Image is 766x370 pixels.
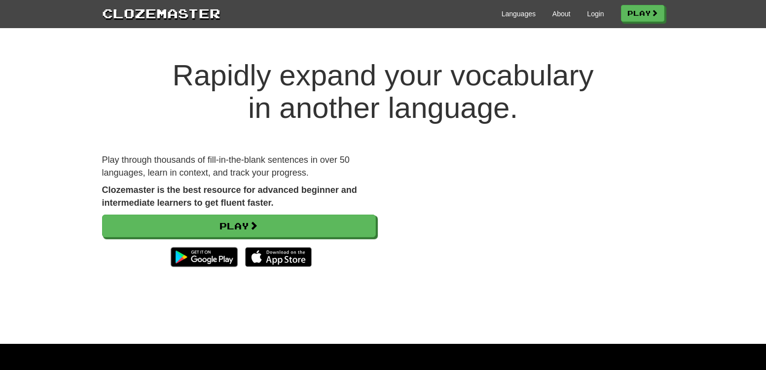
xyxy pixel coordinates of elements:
a: About [552,9,571,19]
strong: Clozemaster is the best resource for advanced beginner and intermediate learners to get fluent fa... [102,185,357,208]
a: Play [621,5,664,22]
p: Play through thousands of fill-in-the-blank sentences in over 50 languages, learn in context, and... [102,154,376,179]
img: Get it on Google Play [166,242,242,272]
a: Play [102,215,376,237]
a: Clozemaster [102,4,220,22]
a: Login [587,9,604,19]
a: Languages [502,9,536,19]
img: Download_on_the_App_Store_Badge_US-UK_135x40-25178aeef6eb6b83b96f5f2d004eda3bffbb37122de64afbaef7... [245,247,312,267]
